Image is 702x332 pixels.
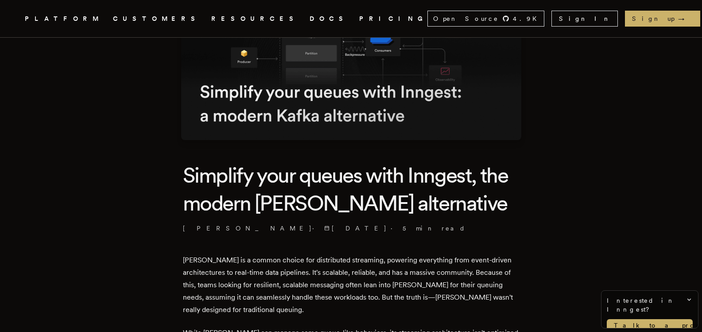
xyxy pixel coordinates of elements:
[359,13,427,24] a: PRICING
[678,14,693,23] span: →
[403,224,465,233] span: 5 min read
[211,13,299,24] button: RESOURCES
[607,319,693,332] a: Talk to a product expert
[607,296,693,314] span: Interested in Inngest?
[113,13,201,24] a: CUSTOMERS
[324,224,387,233] span: [DATE]
[551,11,618,27] a: Sign In
[25,13,102,24] button: PLATFORM
[433,14,499,23] span: Open Source
[183,224,520,233] p: [PERSON_NAME] · ·
[183,254,520,316] p: [PERSON_NAME] is a common choice for distributed streaming, powering everything from event-driven...
[625,11,700,27] a: Sign up
[513,14,542,23] span: 4.9 K
[183,161,520,217] h1: Simplify your queues with Inngest, the modern [PERSON_NAME] alternative
[310,13,349,24] a: DOCS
